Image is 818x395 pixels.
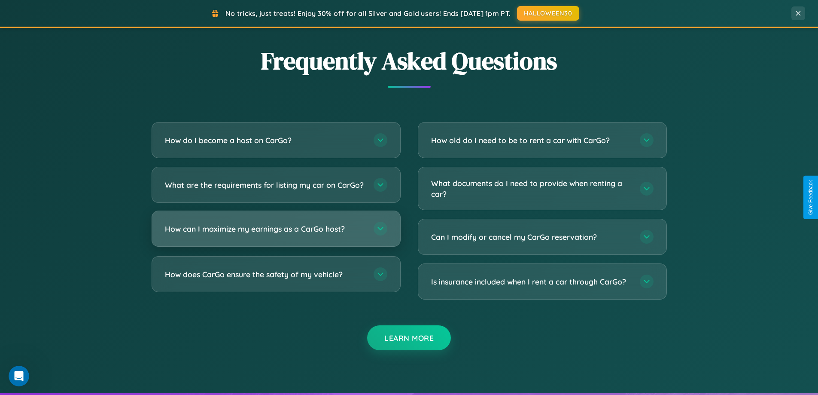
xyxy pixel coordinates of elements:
[165,135,365,146] h3: How do I become a host on CarGo?
[9,366,29,386] iframe: Intercom live chat
[431,276,631,287] h3: Is insurance included when I rent a car through CarGo?
[367,325,451,350] button: Learn More
[165,180,365,190] h3: What are the requirements for listing my car on CarGo?
[431,178,631,199] h3: What documents do I need to provide when renting a car?
[431,232,631,242] h3: Can I modify or cancel my CarGo reservation?
[152,44,667,77] h2: Frequently Asked Questions
[225,9,511,18] span: No tricks, just treats! Enjoy 30% off for all Silver and Gold users! Ends [DATE] 1pm PT.
[808,180,814,215] div: Give Feedback
[165,224,365,234] h3: How can I maximize my earnings as a CarGo host?
[165,269,365,280] h3: How does CarGo ensure the safety of my vehicle?
[431,135,631,146] h3: How old do I need to be to rent a car with CarGo?
[517,6,579,21] button: HALLOWEEN30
